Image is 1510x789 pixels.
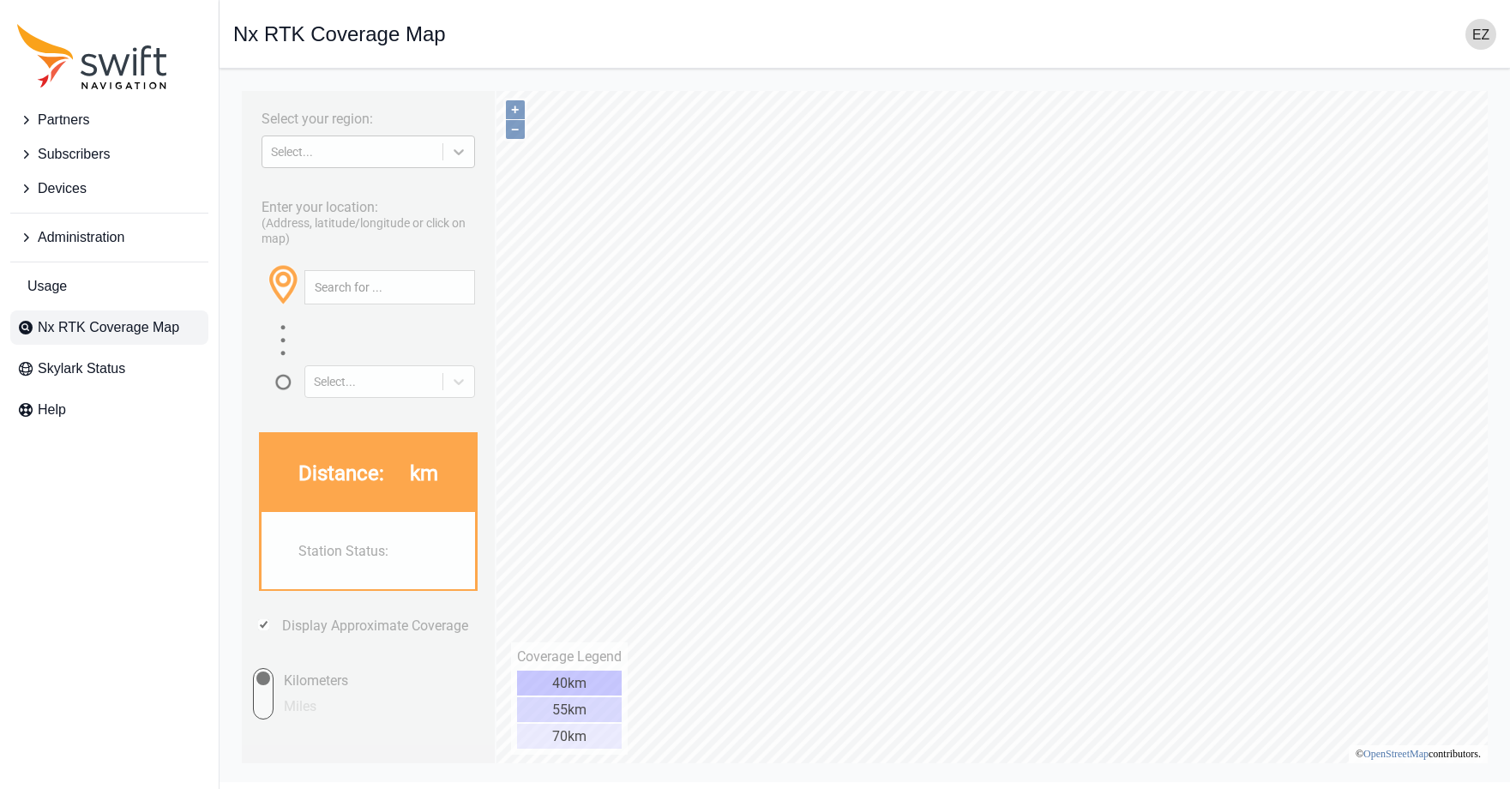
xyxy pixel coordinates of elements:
li: © contributors. [1122,666,1248,678]
button: Devices [10,172,208,206]
span: Usage [27,276,67,297]
h1: Nx RTK Coverage Map [233,24,446,45]
span: Nx RTK Coverage Map [38,317,179,338]
span: Devices [38,178,87,199]
a: OpenStreetMap [1130,666,1195,678]
a: Nx RTK Coverage Map [10,310,208,345]
div: Coverage Legend [284,566,388,582]
span: Subscribers [38,144,110,165]
a: Skylark Status [10,352,208,386]
button: Administration [10,220,208,255]
button: Subscribers [10,137,208,172]
div: 70km [284,641,388,666]
img: user photo [1465,19,1496,50]
span: Administration [38,227,124,248]
div: 40km [284,588,388,613]
span: Skylark Status [38,358,125,379]
a: Help [10,393,208,427]
a: Usage [10,269,208,304]
span: Help [38,400,66,420]
button: Partners [10,103,208,137]
span: Partners [38,110,89,130]
iframe: RTK Map [233,82,1496,768]
div: 55km [284,615,388,640]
